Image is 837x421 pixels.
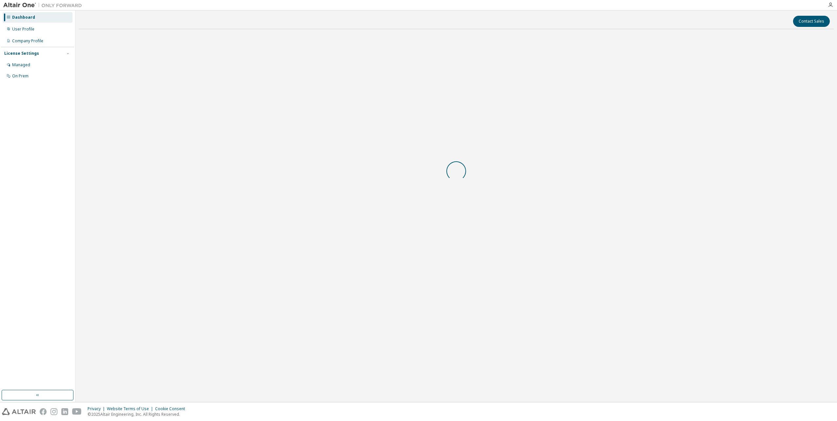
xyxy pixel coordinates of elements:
img: facebook.svg [40,408,47,415]
div: License Settings [4,51,39,56]
img: instagram.svg [51,408,57,415]
div: Privacy [88,406,107,411]
img: Altair One [3,2,85,9]
img: linkedin.svg [61,408,68,415]
p: © 2025 Altair Engineering, Inc. All Rights Reserved. [88,411,189,417]
div: User Profile [12,27,34,32]
img: youtube.svg [72,408,82,415]
div: Company Profile [12,38,43,44]
div: Cookie Consent [155,406,189,411]
div: Managed [12,62,30,68]
div: Dashboard [12,15,35,20]
img: altair_logo.svg [2,408,36,415]
div: Website Terms of Use [107,406,155,411]
div: On Prem [12,73,29,79]
button: Contact Sales [793,16,830,27]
